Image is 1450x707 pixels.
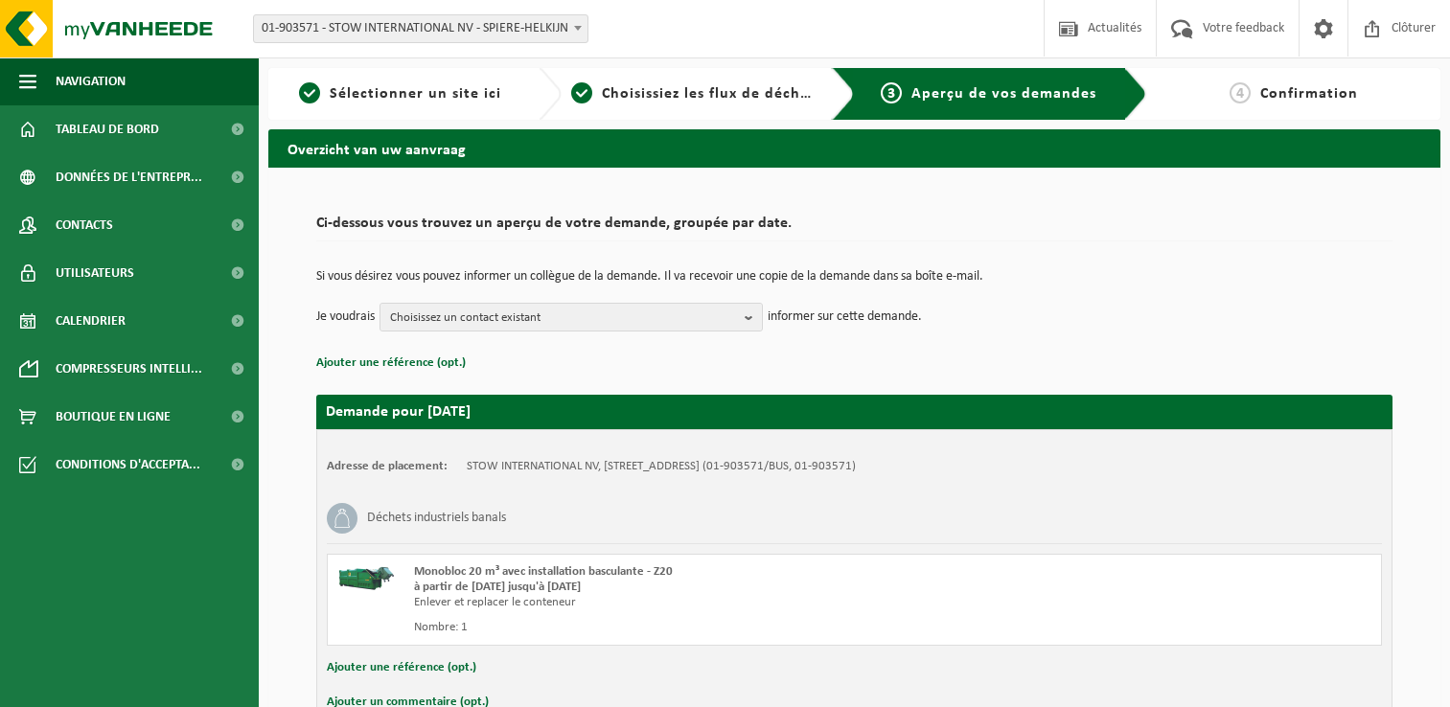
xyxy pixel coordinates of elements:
span: Conditions d'accepta... [56,441,200,489]
span: Sélectionner un site ici [330,86,501,102]
a: 2Choisissiez les flux de déchets et récipients [571,82,817,105]
span: 2 [571,82,592,103]
span: Confirmation [1260,86,1358,102]
span: 01-903571 - STOW INTERNATIONAL NV - SPIERE-HELKIJN [253,14,588,43]
p: informer sur cette demande. [768,303,922,331]
iframe: chat widget [10,665,320,707]
p: Si vous désirez vous pouvez informer un collègue de la demande. Il va recevoir une copie de la de... [316,270,1392,284]
span: Données de l'entrepr... [56,153,202,201]
strong: Demande pour [DATE] [326,404,471,420]
button: Ajouter une référence (opt.) [316,351,466,376]
span: Navigation [56,57,126,105]
span: Choisissez un contact existant [390,304,737,332]
h2: Ci-dessous vous trouvez un aperçu de votre demande, groupée par date. [316,216,1392,241]
p: Je voudrais [316,303,375,331]
span: Contacts [56,201,113,249]
span: Utilisateurs [56,249,134,297]
img: HK-XZ-20-GN-01.png [337,564,395,593]
span: Monobloc 20 m³ avec installation basculante - Z20 [414,565,673,578]
span: 4 [1230,82,1251,103]
a: 1Sélectionner un site ici [278,82,523,105]
span: 01-903571 - STOW INTERNATIONAL NV - SPIERE-HELKIJN [254,15,587,42]
span: 3 [881,82,902,103]
span: 1 [299,82,320,103]
span: Compresseurs intelli... [56,345,202,393]
h2: Overzicht van uw aanvraag [268,129,1440,167]
div: Enlever et replacer le conteneur [414,595,932,610]
span: Boutique en ligne [56,393,171,441]
button: Choisissez un contact existant [380,303,763,331]
strong: Adresse de placement: [327,460,448,472]
span: Choisissiez les flux de déchets et récipients [602,86,921,102]
span: Calendrier [56,297,126,345]
td: STOW INTERNATIONAL NV, [STREET_ADDRESS] (01-903571/BUS, 01-903571) [467,459,856,474]
div: Nombre: 1 [414,620,932,635]
span: Tableau de bord [56,105,159,153]
span: Aperçu de vos demandes [911,86,1096,102]
button: Ajouter une référence (opt.) [327,655,476,680]
h3: Déchets industriels banals [367,503,506,534]
strong: à partir de [DATE] jusqu'à [DATE] [414,581,581,593]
